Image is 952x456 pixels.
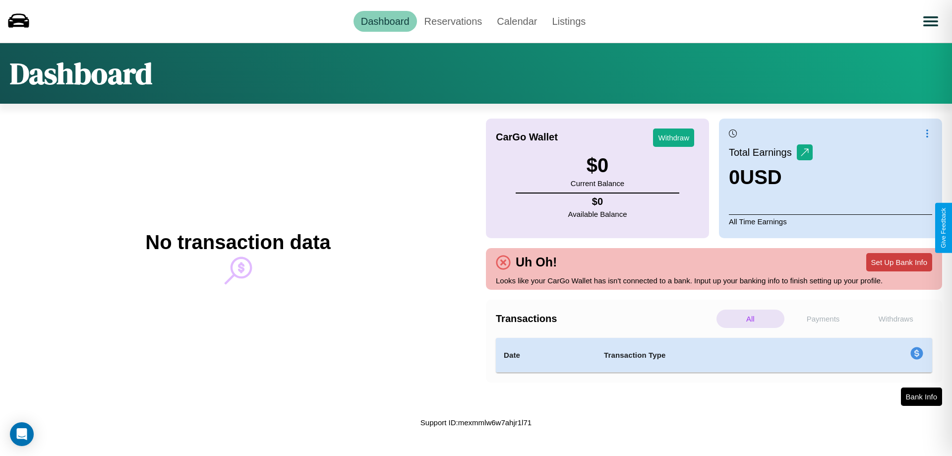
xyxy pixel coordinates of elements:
[901,388,942,406] button: Bank Info
[511,255,562,269] h4: Uh Oh!
[716,310,784,328] p: All
[568,196,627,207] h4: $ 0
[417,11,490,32] a: Reservations
[940,208,947,248] div: Give Feedback
[10,53,152,94] h1: Dashboard
[354,11,417,32] a: Dashboard
[729,166,813,189] h3: 0 USD
[489,11,544,32] a: Calendar
[604,349,829,361] h4: Transaction Type
[571,177,624,190] p: Current Balance
[496,274,932,287] p: Looks like your CarGo Wallet has isn't connected to a bank. Input up your banking info to finish ...
[504,349,588,361] h4: Date
[866,253,932,271] button: Set Up Bank Info
[496,338,932,373] table: simple table
[568,207,627,221] p: Available Balance
[789,310,857,328] p: Payments
[496,131,558,143] h4: CarGo Wallet
[729,143,797,161] p: Total Earnings
[571,154,624,177] h3: $ 0
[862,310,930,328] p: Withdraws
[145,231,330,254] h2: No transaction data
[729,214,932,228] p: All Time Earnings
[653,129,694,147] button: Withdraw
[917,7,945,35] button: Open menu
[496,313,714,325] h4: Transactions
[10,422,34,446] div: Open Intercom Messenger
[420,416,532,429] p: Support ID: mexmmlw6w7ahjr1l71
[544,11,593,32] a: Listings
